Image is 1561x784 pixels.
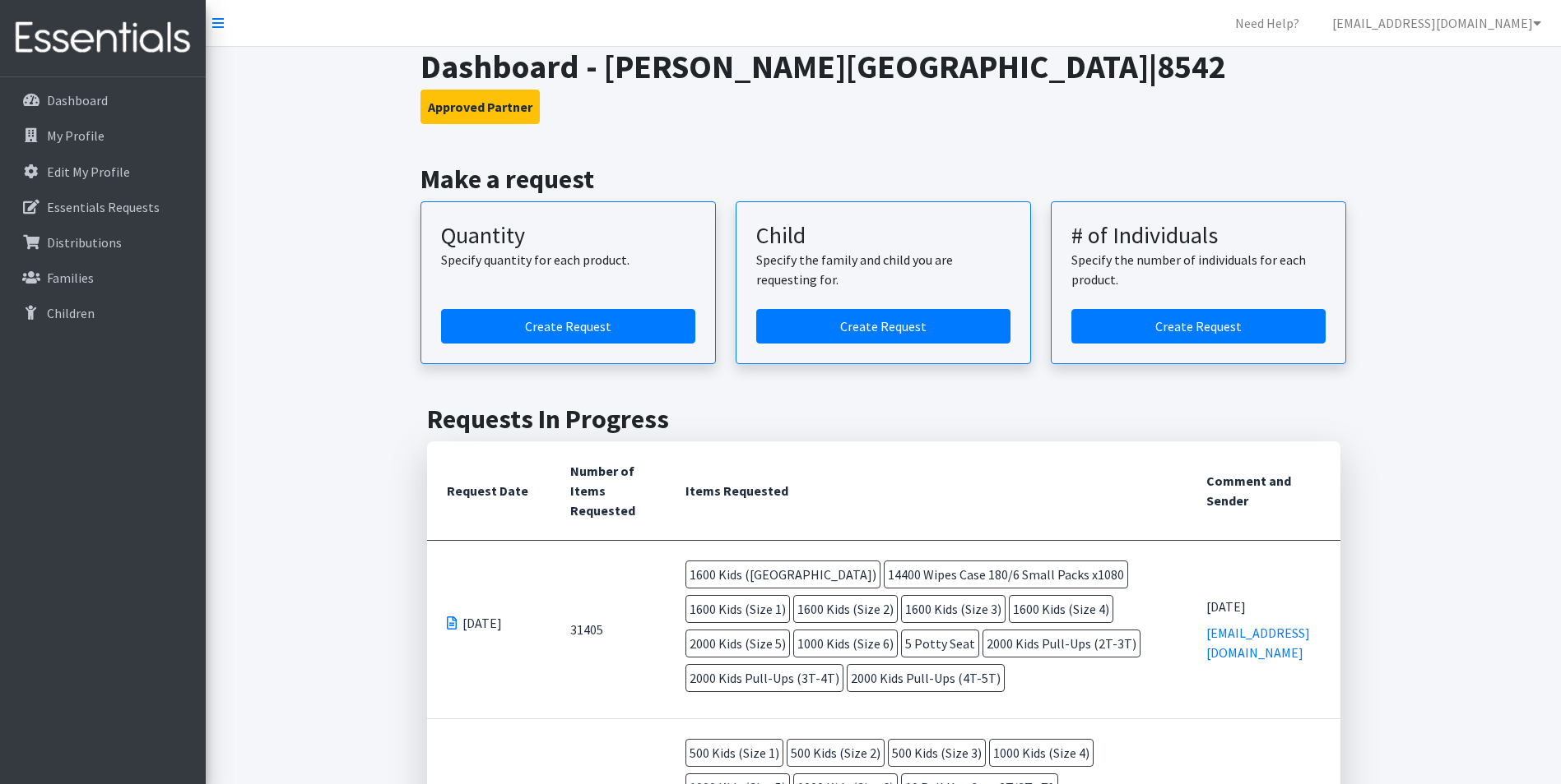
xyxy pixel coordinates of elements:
[787,739,885,767] span: 500 Kids (Size 2)
[462,613,502,633] span: [DATE]
[427,441,551,541] th: Request Date
[756,222,1010,250] h3: Child
[551,541,667,719] td: 31405
[685,664,843,692] span: 2000 Kids Pull-Ups (3T-4T)
[441,222,695,250] h3: Quantity
[7,119,199,152] a: My Profile
[989,739,1094,767] span: 1000 Kids (Size 4)
[551,441,667,541] th: Number of Items Requested
[7,297,199,330] a: Children
[685,630,790,657] span: 2000 Kids (Size 5)
[47,92,108,108] p: Dashboard
[7,191,199,224] a: Essentials Requests
[47,127,105,144] p: My Profile
[420,164,1346,195] h2: Make a request
[1071,250,1326,289] p: Specify the number of individuals for each product.
[685,739,783,767] span: 500 Kids (Size 1)
[1009,595,1113,623] span: 1600 Kids (Size 4)
[7,155,199,188] a: Edit My Profile
[7,11,199,66] img: HumanEssentials
[685,560,880,588] span: 1600 Kids ([GEOGRAPHIC_DATA])
[420,90,540,124] button: Approved Partner
[666,441,1187,541] th: Items Requested
[756,309,1010,344] a: Create a request for a child or family
[441,250,695,270] p: Specify quantity for each product.
[7,84,199,117] a: Dashboard
[441,309,695,344] a: Create a request by quantity
[7,226,199,259] a: Distributions
[884,560,1128,588] span: 14400 Wipes Case 180/6 Small Packs x1080
[1071,222,1326,250] h3: # of Individuals
[1206,597,1321,616] div: [DATE]
[420,47,1346,86] h1: Dashboard - [PERSON_NAME][GEOGRAPHIC_DATA]|8542
[901,630,979,657] span: 5 Potty Seat
[47,234,122,251] p: Distributions
[1206,625,1310,661] a: [EMAIL_ADDRESS][DOMAIN_NAME]
[427,404,1340,435] h2: Requests In Progress
[47,270,94,286] p: Families
[1187,441,1340,541] th: Comment and Sender
[685,595,790,623] span: 1600 Kids (Size 1)
[888,739,986,767] span: 500 Kids (Size 3)
[47,164,130,180] p: Edit My Profile
[847,664,1005,692] span: 2000 Kids Pull-Ups (4T-5T)
[7,261,199,294] a: Families
[901,595,1006,623] span: 1600 Kids (Size 3)
[793,595,898,623] span: 1600 Kids (Size 2)
[1222,7,1312,39] a: Need Help?
[756,250,1010,289] p: Specify the family and child you are requesting for.
[1319,7,1554,39] a: [EMAIL_ADDRESS][DOMAIN_NAME]
[1071,309,1326,344] a: Create a request by number of individuals
[47,199,160,215] p: Essentials Requests
[793,630,898,657] span: 1000 Kids (Size 6)
[47,305,95,321] p: Children
[983,630,1141,657] span: 2000 Kids Pull-Ups (2T-3T)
